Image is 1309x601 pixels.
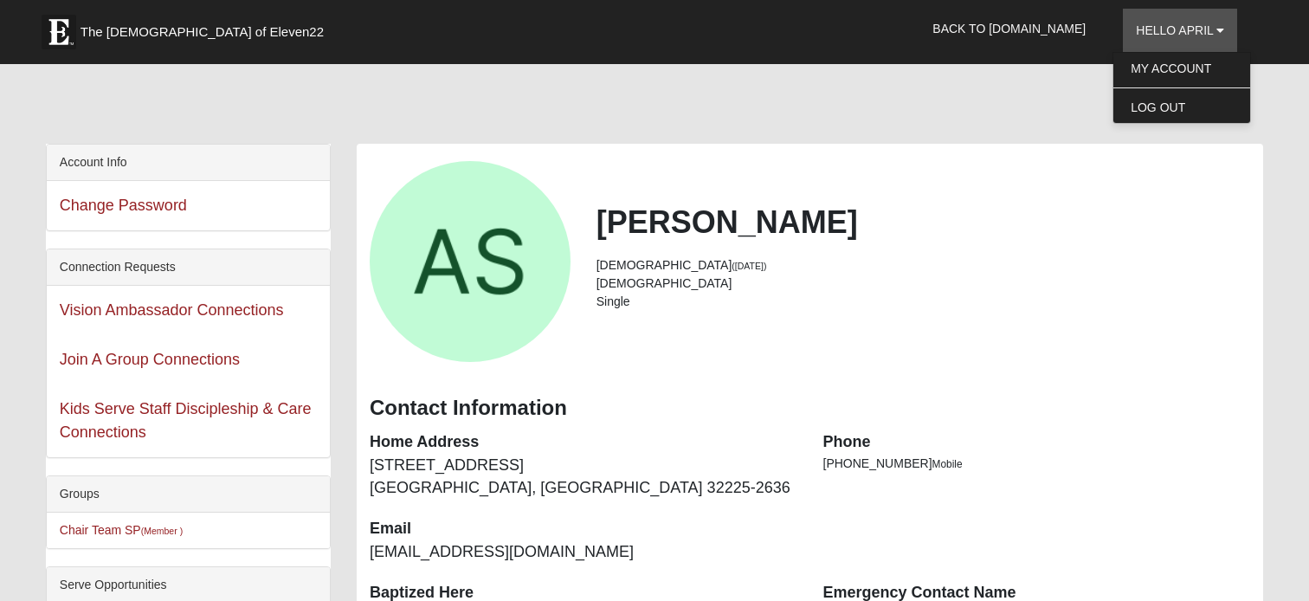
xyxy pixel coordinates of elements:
[732,261,766,271] small: ([DATE])
[60,400,312,441] a: Kids Serve Staff Discipleship & Care Connections
[370,161,571,362] a: View Fullsize Photo
[60,351,240,368] a: Join A Group Connections
[60,301,284,319] a: Vision Ambassador Connections
[596,293,1250,311] li: Single
[141,526,183,536] small: (Member )
[60,197,187,214] a: Change Password
[1113,96,1250,119] a: Log Out
[370,518,797,540] dt: Email
[42,15,76,49] img: Eleven22 logo
[932,458,963,470] span: Mobile
[1123,9,1237,52] a: Hello April
[81,23,324,41] span: The [DEMOGRAPHIC_DATA] of Eleven22
[47,249,330,286] div: Connection Requests
[1113,57,1250,80] a: My Account
[596,256,1250,275] li: [DEMOGRAPHIC_DATA]
[919,7,1099,50] a: Back to [DOMAIN_NAME]
[823,455,1251,473] li: [PHONE_NUMBER]
[370,431,797,454] dt: Home Address
[823,431,1251,454] dt: Phone
[1136,23,1213,37] span: Hello April
[33,6,379,49] a: The [DEMOGRAPHIC_DATA] of Eleven22
[47,476,330,513] div: Groups
[596,275,1250,293] li: [DEMOGRAPHIC_DATA]
[60,523,183,537] a: Chair Team SP(Member )
[596,204,1250,241] h2: [PERSON_NAME]
[47,145,330,181] div: Account Info
[370,541,797,564] dd: [EMAIL_ADDRESS][DOMAIN_NAME]
[370,455,797,499] dd: [STREET_ADDRESS] [GEOGRAPHIC_DATA], [GEOGRAPHIC_DATA] 32225-2636
[370,396,1250,421] h3: Contact Information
